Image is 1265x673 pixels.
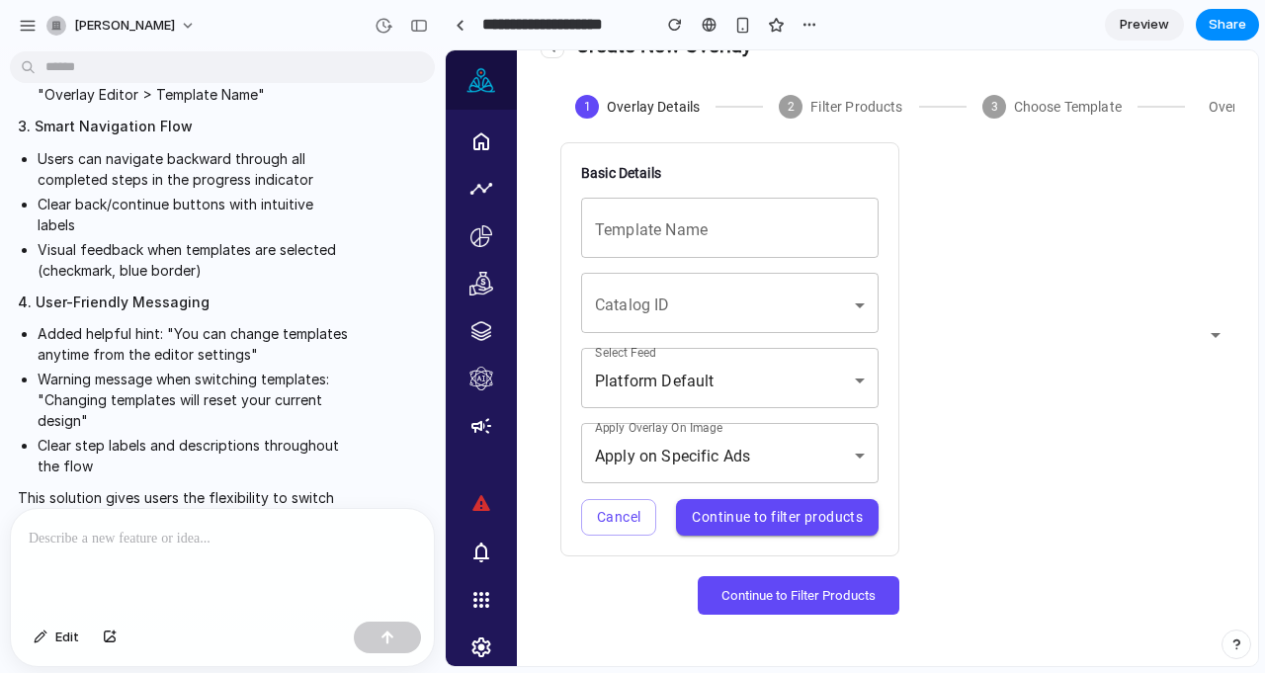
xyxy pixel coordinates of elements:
span: [PERSON_NAME] [74,16,175,36]
button: Share [1196,9,1259,41]
span: Overlay Editor [763,46,851,66]
img: Notification [24,490,47,514]
img: Dashboard [24,79,47,103]
img: Catalog Template [26,271,45,291]
li: Users can navigate backward through all completed steps in the progress indicator [38,148,348,190]
span: Share [1209,15,1246,35]
span: Edit [55,628,79,647]
li: Includes breadcrumb navigation showing "Overlay Editor > Template Name" [38,63,348,105]
button: Edit [24,622,89,653]
li: Visual feedback when templates are selected (checkmark, blue border) [38,239,348,281]
span: Preview [1120,15,1169,35]
span: Overlay Details [161,46,254,66]
p: This solution gives users the flexibility to switch templates while maintaining clear expectation... [18,487,348,549]
span: Choose Template [568,46,676,66]
img: Promote Segments [25,175,46,197]
a: Preview [1105,9,1184,41]
text: 1 [138,49,145,63]
img: Save Budget [24,221,47,245]
img: AI Optimization [24,316,47,340]
div: Apply on Specific Ads [135,378,433,433]
button: [PERSON_NAME] [39,10,206,42]
text: 2 [342,49,349,63]
button: Continue to filter products [230,449,433,485]
text: 3 [545,49,551,63]
div: To enrich screen reader interactions, please activate Accessibility in Grammarly extension settings [11,509,434,614]
li: Clear step labels and descriptions throughout the flow [38,435,348,476]
label: Apply Overlay On Image [149,369,277,385]
img: Settings [24,585,47,609]
li: Added helpful hint: "You can change templates anytime from the editor settings" [38,323,348,365]
img: Analytics [24,126,47,150]
img: Apps [24,538,47,561]
li: Clear back/continue buttons with intuitive labels [38,194,348,235]
button: Cancel [135,449,211,485]
span: Filter Products [365,46,457,66]
strong: 3. Smart Navigation Flow [18,118,193,134]
div: Basic Details [135,113,433,132]
strong: 4. User-Friendly Messaging [18,294,210,310]
img: logo [18,12,53,47]
img: Campaign [24,364,47,387]
div: Platform Default [135,302,433,358]
label: Select Feed [149,294,211,310]
button: Continue to Filter Products [252,526,454,564]
li: Warning message when switching templates: "Changing templates will reset your current design" [38,369,348,431]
